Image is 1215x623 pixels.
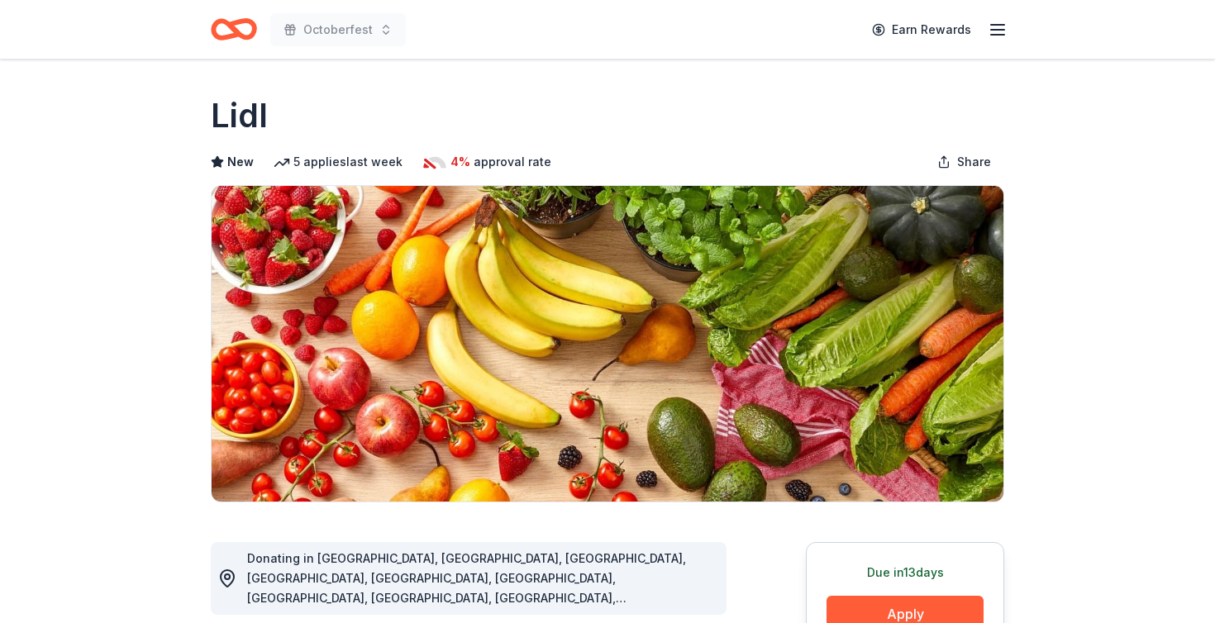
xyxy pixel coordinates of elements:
a: Earn Rewards [862,15,981,45]
div: Due in 13 days [827,563,984,583]
button: Share [924,145,1004,178]
span: New [227,152,254,172]
span: 4% [450,152,470,172]
div: 5 applies last week [274,152,403,172]
img: Image for Lidl [212,186,1003,502]
span: Share [957,152,991,172]
span: Octoberfest [303,20,373,40]
a: Home [211,10,257,49]
span: approval rate [474,152,551,172]
h1: Lidl [211,93,268,139]
button: Octoberfest [270,13,406,46]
